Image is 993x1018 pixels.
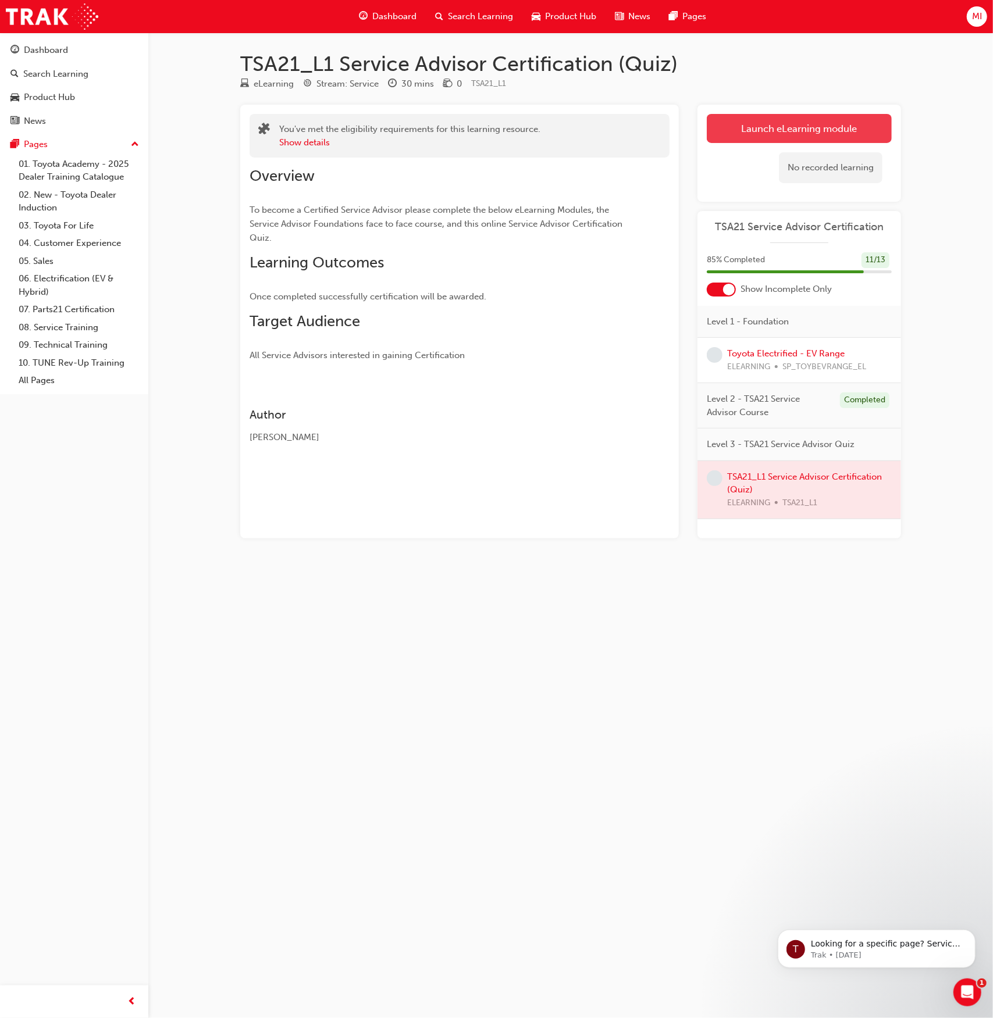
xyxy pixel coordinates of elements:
[707,438,855,451] span: Level 3 - TSA21 Service Advisor Quiz
[250,350,465,360] span: All Service Advisors interested in gaining Certification
[5,37,144,134] button: DashboardSearch LearningProduct HubNews
[14,354,144,372] a: 10. TUNE Rev-Up Training
[606,5,660,28] a: news-iconNews
[24,44,68,57] div: Dashboard
[359,9,368,24] span: guage-icon
[240,51,901,77] h1: TSA21_L1 Service Advisor Certification (Quiz)
[316,77,379,91] div: Stream: Service
[10,45,19,56] span: guage-icon
[14,234,144,252] a: 04. Customer Experience
[707,392,831,419] span: Level 2 - TSA21 Service Advisor Course
[24,115,46,128] div: News
[128,995,137,1009] span: prev-icon
[707,114,892,143] a: Launch eLearning module
[14,336,144,354] a: 09. Technical Training
[615,9,624,24] span: news-icon
[240,79,249,90] span: learningResourceType_ELEARNING-icon
[303,77,379,91] div: Stream
[5,40,144,61] a: Dashboard
[10,69,19,80] span: search-icon
[443,77,462,91] div: Price
[862,252,889,268] div: 11 / 13
[682,10,706,23] span: Pages
[250,312,360,330] span: Target Audience
[660,5,716,28] a: pages-iconPages
[545,10,596,23] span: Product Hub
[977,978,987,988] span: 1
[303,79,312,90] span: target-icon
[707,347,722,363] span: learningRecordVerb_NONE-icon
[250,167,315,185] span: Overview
[388,79,397,90] span: clock-icon
[14,270,144,301] a: 06. Electrification (EV & Hybrid)
[250,205,625,243] span: To become a Certified Service Advisor please complete the below eLearning Modules, the Service Ad...
[24,138,48,151] div: Pages
[6,3,98,30] img: Trak
[5,134,144,155] button: Pages
[707,253,765,267] span: 85 % Completed
[14,155,144,186] a: 01. Toyota Academy - 2025 Dealer Training Catalogue
[5,87,144,108] a: Product Hub
[5,63,144,85] a: Search Learning
[972,10,982,23] span: MI
[471,78,506,88] span: Learning resource code
[457,77,462,91] div: 0
[14,252,144,270] a: 05. Sales
[840,392,889,408] div: Completed
[953,978,981,1006] iframe: Intercom live chat
[448,10,513,23] span: Search Learning
[14,186,144,217] a: 02. New - Toyota Dealer Induction
[707,315,789,328] span: Level 1 - Foundation
[426,5,522,28] a: search-iconSearch Learning
[727,348,845,359] a: Toyota Electrified - EV Range
[279,123,540,149] div: You've met the eligibility requirements for this learning resource.
[14,319,144,337] a: 08. Service Training
[250,408,628,422] h3: Author
[10,92,19,103] span: car-icon
[10,116,19,127] span: news-icon
[250,253,384,272] span: Learning Outcomes
[388,77,434,91] div: Duration
[435,9,443,24] span: search-icon
[279,136,330,149] button: Show details
[669,9,678,24] span: pages-icon
[250,431,628,444] div: [PERSON_NAME]
[741,283,832,296] span: Show Incomplete Only
[443,79,452,90] span: money-icon
[14,372,144,390] a: All Pages
[532,9,540,24] span: car-icon
[250,291,486,302] span: Once completed successfully certification will be awarded.
[258,124,270,137] span: puzzle-icon
[727,360,770,374] span: ELEARNING
[23,67,88,81] div: Search Learning
[24,91,75,104] div: Product Hub
[254,77,294,91] div: eLearning
[240,77,294,91] div: Type
[779,152,882,183] div: No recorded learning
[14,301,144,319] a: 07. Parts21 Certification
[5,110,144,132] a: News
[372,10,417,23] span: Dashboard
[760,905,993,987] iframe: Intercom notifications message
[401,77,434,91] div: 30 mins
[350,5,426,28] a: guage-iconDashboard
[10,140,19,150] span: pages-icon
[967,6,987,27] button: MI
[707,470,722,486] span: learningRecordVerb_NONE-icon
[14,217,144,235] a: 03. Toyota For Life
[782,360,866,374] span: SP_TOYBEVRANGE_EL
[131,137,139,152] span: up-icon
[522,5,606,28] a: car-iconProduct Hub
[707,220,892,234] a: TSA21 Service Advisor Certification
[628,10,650,23] span: News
